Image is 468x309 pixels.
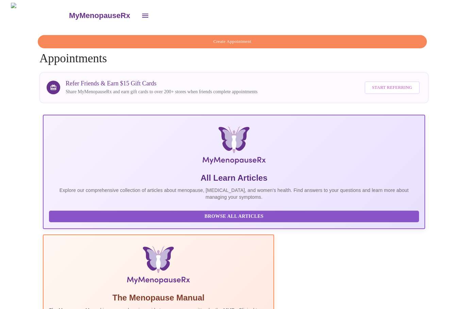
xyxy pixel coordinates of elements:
[49,213,421,218] a: Browse All Articles
[66,88,257,95] p: Share MyMenopauseRx and earn gift cards to over 200+ stores when friends complete appointments
[49,292,268,303] h5: The Menopause Manual
[38,35,427,48] button: Create Appointment
[11,3,68,28] img: MyMenopauseRx Logo
[68,4,137,28] a: MyMenopauseRx
[106,126,362,167] img: MyMenopauseRx Logo
[49,211,419,223] button: Browse All Articles
[365,81,420,94] button: Start Referring
[56,212,412,221] span: Browse All Articles
[372,84,412,92] span: Start Referring
[84,246,233,287] img: Menopause Manual
[66,80,257,87] h3: Refer Friends & Earn $15 Gift Cards
[46,38,419,46] span: Create Appointment
[49,187,419,200] p: Explore our comprehensive collection of articles about menopause, [MEDICAL_DATA], and women's hea...
[69,11,130,20] h3: MyMenopauseRx
[137,7,153,24] button: open drawer
[49,173,419,183] h5: All Learn Articles
[39,35,429,65] h4: Appointments
[363,78,421,97] a: Start Referring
